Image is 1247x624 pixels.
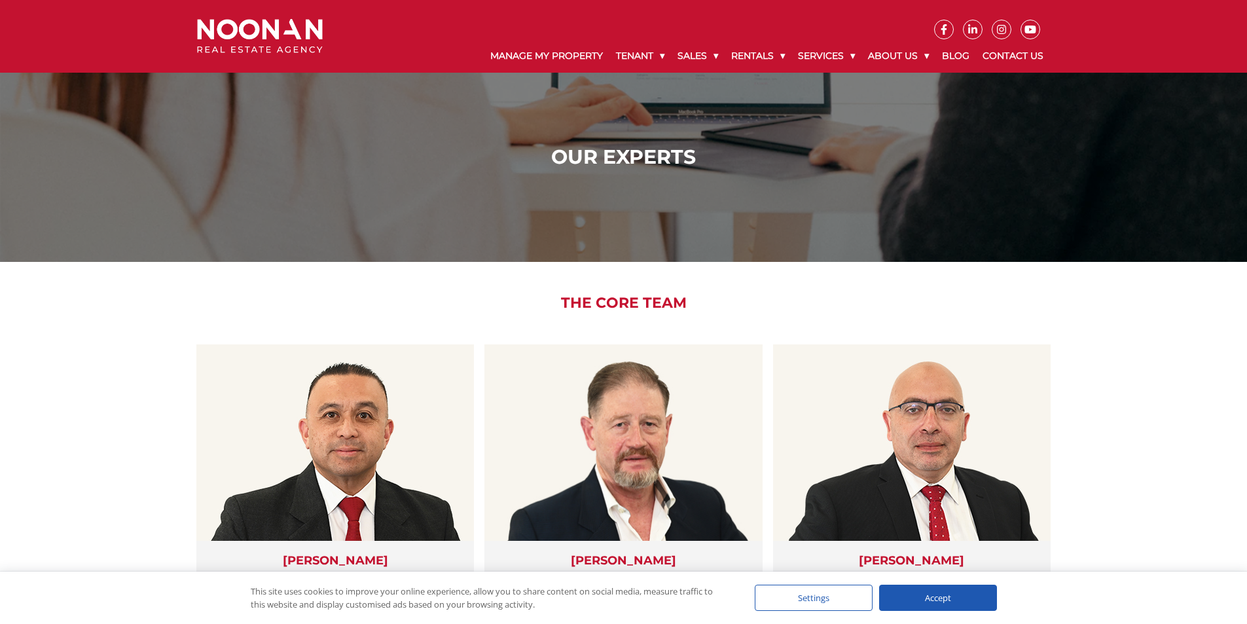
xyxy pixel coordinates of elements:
p: Founder & Principal [497,568,749,585]
h1: Our Experts [200,145,1047,169]
a: Blog [935,39,976,73]
a: Tenant [609,39,671,73]
a: Services [791,39,861,73]
div: Settings [755,585,873,611]
a: Manage My Property [484,39,609,73]
p: General Manager [209,568,461,585]
img: Noonan Real Estate Agency [197,19,323,54]
h3: [PERSON_NAME] [209,554,461,568]
p: Head of Finance [786,568,1038,585]
a: Sales [671,39,725,73]
div: This site uses cookies to improve your online experience, allow you to share content on social me... [251,585,729,611]
a: About Us [861,39,935,73]
h2: The Core Team [187,295,1060,312]
a: Contact Us [976,39,1050,73]
div: Accept [879,585,997,611]
h3: [PERSON_NAME] [497,554,749,568]
h3: [PERSON_NAME] [786,554,1038,568]
a: Rentals [725,39,791,73]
